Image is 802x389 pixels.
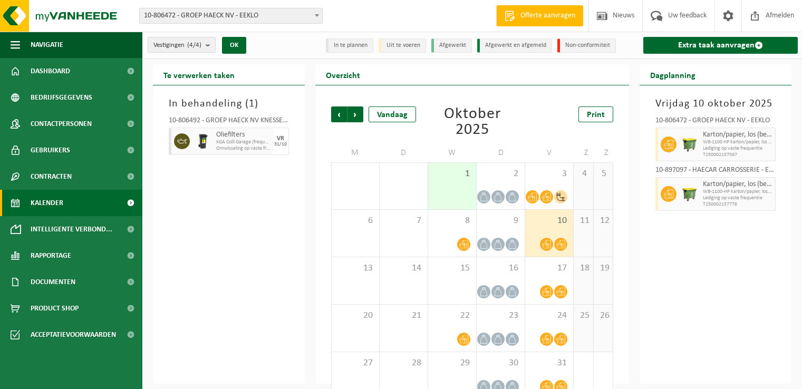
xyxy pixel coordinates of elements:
[703,139,772,145] span: WB-1100 HP karton/papier, los (bedrijven)
[703,201,772,208] span: T250002157776
[274,142,287,147] div: 31/10
[655,96,776,112] h3: Vrijdag 10 oktober 2025
[139,8,323,24] span: 10-806472 - GROEP HAECK NV - EEKLO
[31,269,75,295] span: Documenten
[326,38,373,53] li: In te plannen
[380,143,428,162] td: D
[337,262,374,274] span: 13
[31,58,70,84] span: Dashboard
[682,137,698,152] img: WB-1100-HPE-GN-51
[599,215,608,227] span: 12
[277,135,284,142] div: VR
[31,295,79,322] span: Product Shop
[703,131,772,139] span: Karton/papier, los (bedrijven)
[331,106,347,122] span: Vorige
[594,143,614,162] td: Z
[148,37,216,53] button: Vestigingen(4/4)
[682,186,698,202] img: WB-1100-HPE-GN-50
[482,310,519,322] span: 23
[530,357,568,369] span: 31
[574,143,593,162] td: Z
[31,216,112,242] span: Intelligente verbond...
[337,310,374,322] span: 20
[187,42,201,48] count: (4/4)
[216,131,270,139] span: Oliefilters
[433,262,471,274] span: 15
[482,262,519,274] span: 16
[31,32,63,58] span: Navigatie
[482,168,519,180] span: 2
[369,106,416,122] div: Vandaag
[518,11,578,21] span: Offerte aanvragen
[222,37,246,54] button: OK
[195,133,211,149] img: WB-0240-HPE-BK-01
[347,106,363,122] span: Volgende
[530,310,568,322] span: 24
[703,195,772,201] span: Lediging op vaste frequentie
[216,139,270,145] span: KGA Colli Garage (frequentie)
[530,168,568,180] span: 3
[31,163,72,190] span: Contracten
[385,310,422,322] span: 21
[433,215,471,227] span: 8
[477,143,525,162] td: D
[703,152,772,158] span: T250002157567
[379,38,426,53] li: Uit te voeren
[530,262,568,274] span: 17
[337,215,374,227] span: 6
[169,117,289,128] div: 10-806492 - GROEP HAECK NV KNESSELARE - AALTER
[315,64,371,85] h2: Overzicht
[31,84,92,111] span: Bedrijfsgegevens
[643,37,798,54] a: Extra taak aanvragen
[477,38,552,53] li: Afgewerkt en afgemeld
[579,215,587,227] span: 11
[140,8,322,23] span: 10-806472 - GROEP HAECK NV - EEKLO
[385,357,422,369] span: 28
[433,310,471,322] span: 22
[428,106,516,138] div: Oktober 2025
[640,64,706,85] h2: Dagplanning
[428,143,477,162] td: W
[579,168,587,180] span: 4
[31,111,92,137] span: Contactpersonen
[31,322,116,348] span: Acceptatievoorwaarden
[587,111,605,119] span: Print
[703,180,772,189] span: Karton/papier, los (bedrijven)
[31,242,71,269] span: Rapportage
[578,106,613,122] a: Print
[655,117,776,128] div: 10-806472 - GROEP HAECK NV - EEKLO
[31,190,63,216] span: Kalender
[496,5,583,26] a: Offerte aanvragen
[599,310,608,322] span: 26
[655,167,776,177] div: 10-897097 - HAECAR CARROSSERIE - EEKLO
[337,357,374,369] span: 27
[153,37,201,53] span: Vestigingen
[153,64,245,85] h2: Te verwerken taken
[579,262,587,274] span: 18
[385,215,422,227] span: 7
[216,145,270,152] span: Omwisseling op vaste frequentie (incl. verwerking)
[249,99,255,109] span: 1
[433,168,471,180] span: 1
[557,38,616,53] li: Non-conformiteit
[482,357,519,369] span: 30
[331,143,380,162] td: M
[530,215,568,227] span: 10
[482,215,519,227] span: 9
[599,168,608,180] span: 5
[703,189,772,195] span: WB-1100-HP karton/papier, los (bedrijven)
[31,137,70,163] span: Gebruikers
[385,262,422,274] span: 14
[433,357,471,369] span: 29
[703,145,772,152] span: Lediging op vaste frequentie
[579,310,587,322] span: 25
[525,143,574,162] td: V
[169,96,289,112] h3: In behandeling ( )
[599,262,608,274] span: 19
[431,38,472,53] li: Afgewerkt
